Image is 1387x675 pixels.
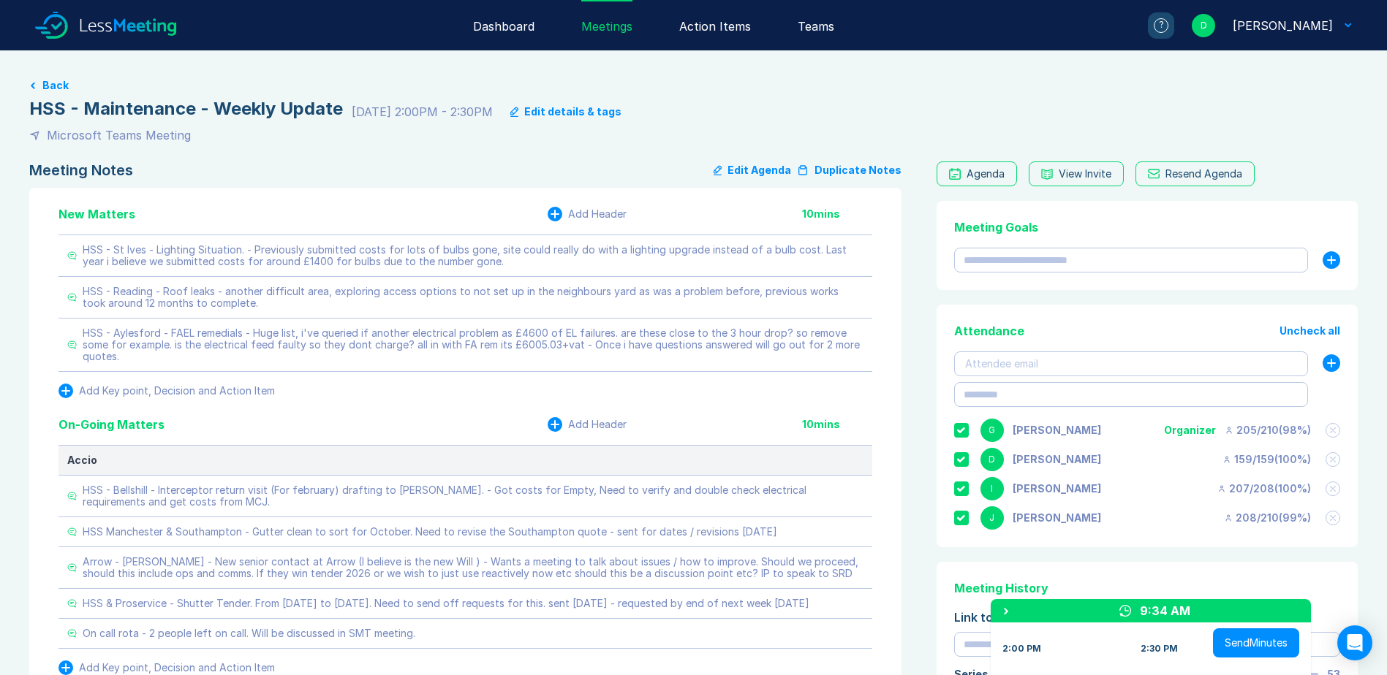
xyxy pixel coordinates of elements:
div: Open Intercom Messenger [1337,625,1372,660]
div: Meeting Goals [954,218,1340,236]
button: SendMinutes [1213,628,1299,657]
button: Duplicate Notes [797,161,902,179]
div: 10 mins [802,208,872,220]
div: Attendance [954,322,1024,340]
div: Arrow - [PERSON_NAME] - New senior contact at Arrow (I believe is the new Will ) - Wants a meetin... [83,556,863,579]
div: 2:30 PM [1141,643,1178,655]
button: Add Key point, Decision and Action Item [58,384,275,398]
div: New Matters [58,205,135,223]
div: G [980,419,1004,442]
div: View Invite [1059,168,1111,180]
button: Add Header [548,417,627,432]
div: HSS - St Ives - Lighting Situation. - Previously submitted costs for lots of bulbs gone, site cou... [83,244,863,267]
div: 10 mins [802,419,872,430]
div: D [1192,14,1215,37]
div: David Hayter [1013,454,1101,465]
div: Add Key point, Decision and Action Item [79,385,275,397]
div: Organizer [1164,424,1216,436]
div: Accio [67,454,863,466]
div: Gemma White [1013,424,1101,436]
button: Edit Agenda [714,161,791,179]
div: Iain Parnell [1013,483,1101,495]
div: Add Key point, Decision and Action Item [79,662,275,674]
button: Add Header [548,207,627,221]
div: Agenda [967,168,1005,180]
div: 207 / 208 ( 100 %) [1217,483,1311,495]
div: 208 / 210 ( 99 %) [1224,512,1311,524]
div: Resend Agenda [1165,168,1242,180]
div: HSS - Maintenance - Weekly Update [29,97,343,121]
div: Edit details & tags [524,106,621,118]
button: Add Key point, Decision and Action Item [58,660,275,675]
div: HSS - Aylesford - FAEL remedials - Huge list, i've queried if another electrical problem as £4600... [83,327,863,362]
a: ? [1130,12,1174,39]
div: 159 / 159 ( 100 %) [1222,454,1311,465]
a: Agenda [937,161,1017,186]
div: David Hayter [1233,17,1333,34]
button: View Invite [1029,161,1124,186]
div: 9:34 AM [1140,602,1190,619]
div: Add Header [568,419,627,430]
div: Add Header [568,208,627,220]
div: I [980,477,1004,500]
div: On call rota - 2 people left on call. Will be discussed in SMT meeting. [83,628,415,639]
div: ? [1154,18,1168,33]
div: [DATE] 2:00PM - 2:30PM [352,103,493,121]
div: Meeting Notes [29,161,133,179]
div: Meeting History [954,579,1340,597]
div: Microsoft Teams Meeting [47,126,191,144]
button: Back [42,80,69,91]
div: Link to Previous Meetings [954,609,1340,626]
div: Jonny Welbourn [1013,512,1101,524]
button: Resend Agenda [1135,161,1255,186]
div: 205 / 210 ( 98 %) [1225,424,1311,436]
div: HSS - Reading - Roof leaks - another difficult area, exploring access options to not set up in th... [83,286,863,309]
div: 2:00 PM [1002,643,1041,655]
div: D [980,448,1004,471]
button: Uncheck all [1280,325,1340,337]
div: HSS - Bellshill - Interceptor return visit (For february) drafting to [PERSON_NAME]. - Got costs ... [83,484,863,508]
div: HSS Manchester & Southampton - Gutter clean to sort for October. Need to revise the Southampton q... [83,526,777,538]
a: Back [29,80,1358,91]
div: HSS & Proservice - Shutter Tender. From [DATE] to [DATE]. Need to send off requests for this. sen... [83,598,809,609]
button: Edit details & tags [510,106,621,118]
div: On-Going Matters [58,416,165,433]
div: J [980,506,1004,530]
